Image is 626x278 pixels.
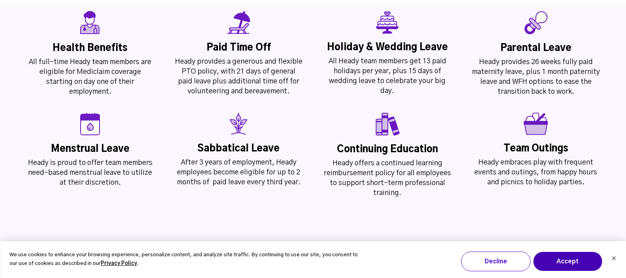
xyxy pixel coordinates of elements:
[80,11,100,34] img: Property 1=Health_v2
[9,251,366,269] p: We use cookies to enhance your browsing experience, personalize content, and analyze site traffic...
[227,11,250,34] img: Property 1=Holidays_v2
[472,42,600,54] div: Parental Leave
[227,113,250,135] img: Property 1=sabbatical
[611,255,616,263] button: Dismiss cookie banner
[26,42,154,54] div: Health Benefits
[524,11,547,34] img: Property 1=ParentalLeave_v2
[376,11,399,34] img: Property 1=Wedding_v2
[101,259,137,269] a: Privacy Policy
[323,57,452,96] div: All Heady team members get 13 paid holidays per year, plus 15 days of wedding leave to celebrate ...
[26,57,154,97] div: All full-time Heady team members are eligible for Mediclaim coverage starting on day one of their...
[80,113,100,135] img: Property 1=Variant20
[374,113,400,136] img: Property 1=Continuous learning_v2
[524,113,548,135] img: Property 1=Team Outings_v2
[472,143,600,155] div: Team Outings
[323,42,452,53] div: Holiday & Wedding Leave
[461,252,530,271] button: Decline
[174,158,303,187] div: After 3 years of employment, Heady employees become eligible for up to 2 months of paid leave eve...
[323,144,452,155] div: Continuing Education
[26,158,154,188] div: Heady is proud to offer team members need-based menstrual leave to utilize at their discretion.
[174,57,303,96] div: Heady provides a generous and flexible PTO policy, with 21 days of general paid leave plus additi...
[174,42,303,54] div: Paid Time off
[174,143,303,155] div: Sabbatical Leave
[472,57,600,97] div: Heady provides 26 weeks fully paid maternity leave, plus 1 month paternity leave and WFH options ...
[533,252,602,271] button: Accept
[323,159,452,198] div: Heady offers a continued learning reimbursement policy for all employees to support short-term pr...
[26,143,154,155] div: Menstrual Leave
[472,158,600,187] div: Heady embraces play with frequent events and outings, from happy hours and picnics to holiday par...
